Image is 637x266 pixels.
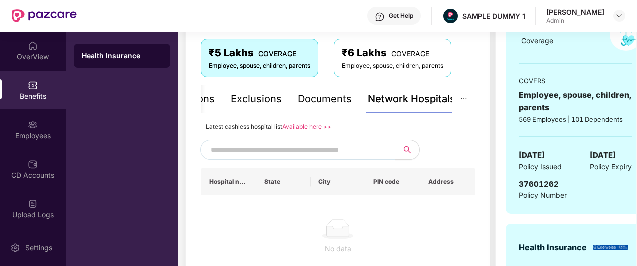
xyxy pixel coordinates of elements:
img: svg+xml;base64,PHN2ZyBpZD0iU2V0dGluZy0yMHgyMCIgeG1sbnM9Imh0dHA6Ly93d3cudzMub3JnLzIwMDAvc3ZnIiB3aW... [10,243,20,253]
div: Health Insurance [82,51,162,61]
span: ₹5 Lakhs [521,20,573,33]
span: [DATE] [519,149,545,161]
div: Settings [22,243,55,253]
span: Latest cashless hospital list [206,123,282,130]
span: [DATE] [590,149,616,161]
div: ₹6 Lakhs [342,45,443,61]
img: svg+xml;base64,PHN2ZyBpZD0iVXBsb2FkX0xvZ3MiIGRhdGEtbmFtZT0iVXBsb2FkIExvZ3MiIHhtbG5zPSJodHRwOi8vd3... [28,199,38,209]
img: insurerLogo [593,245,628,250]
span: 37601262 [519,179,559,189]
span: COVERAGE [258,49,296,58]
th: PIN code [365,168,420,195]
span: COVERAGE [391,49,429,58]
a: Available here >> [282,123,331,130]
img: Pazcare_Alternative_logo-01-01.png [443,9,458,23]
button: ellipsis [452,85,475,113]
div: ₹5 Lakhs [209,45,310,61]
th: Address [420,168,475,195]
span: Policy Number [519,191,567,199]
div: Employee, spouse, children, parents [342,61,443,71]
div: 569 Employees | 101 Dependents [519,114,632,124]
div: COVERS [519,76,632,86]
div: Exclusions [231,91,282,107]
img: svg+xml;base64,PHN2ZyBpZD0iQ0RfQWNjb3VudHMiIGRhdGEtbmFtZT0iQ0QgQWNjb3VudHMiIHhtbG5zPSJodHRwOi8vd3... [28,159,38,169]
img: New Pazcare Logo [12,9,77,22]
div: Employee, spouse, children, parents [209,61,310,71]
span: Hospital name [209,178,248,186]
div: Get Help [389,12,413,20]
img: svg+xml;base64,PHN2ZyBpZD0iSGVscC0zMngzMiIgeG1sbnM9Imh0dHA6Ly93d3cudzMub3JnLzIwMDAvc3ZnIiB3aWR0aD... [375,12,385,22]
div: [PERSON_NAME] [546,7,604,17]
th: State [256,168,311,195]
th: City [311,168,365,195]
div: Health Insurance [519,241,587,254]
img: svg+xml;base64,PHN2ZyBpZD0iSG9tZSIgeG1sbnM9Imh0dHA6Ly93d3cudzMub3JnLzIwMDAvc3ZnIiB3aWR0aD0iMjAiIG... [28,41,38,51]
span: search [395,146,419,154]
img: svg+xml;base64,PHN2ZyBpZD0iRW1wbG95ZWVzIiB4bWxucz0iaHR0cDovL3d3dy53My5vcmcvMjAwMC9zdmciIHdpZHRoPS... [28,120,38,130]
span: ellipsis [460,95,467,102]
div: No data [209,243,467,254]
div: Employee, spouse, children, parents [519,89,632,114]
div: SAMPLE DUMMY 1 [462,11,525,21]
div: Documents [298,91,352,107]
div: Network Hospitals [368,91,455,107]
span: Coverage [521,36,553,45]
th: Hospital name [201,168,256,195]
img: svg+xml;base64,PHN2ZyBpZD0iRHJvcGRvd24tMzJ4MzIiIHhtbG5zPSJodHRwOi8vd3d3LnczLm9yZy8yMDAwL3N2ZyIgd2... [615,12,623,20]
span: Policy Expiry [590,161,632,172]
button: search [395,140,420,160]
span: Address [428,178,467,186]
img: svg+xml;base64,PHN2ZyBpZD0iQmVuZWZpdHMiIHhtbG5zPSJodHRwOi8vd3d3LnczLm9yZy8yMDAwL3N2ZyIgd2lkdGg9Ij... [28,80,38,90]
span: Policy Issued [519,161,562,172]
div: Admin [546,17,604,25]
